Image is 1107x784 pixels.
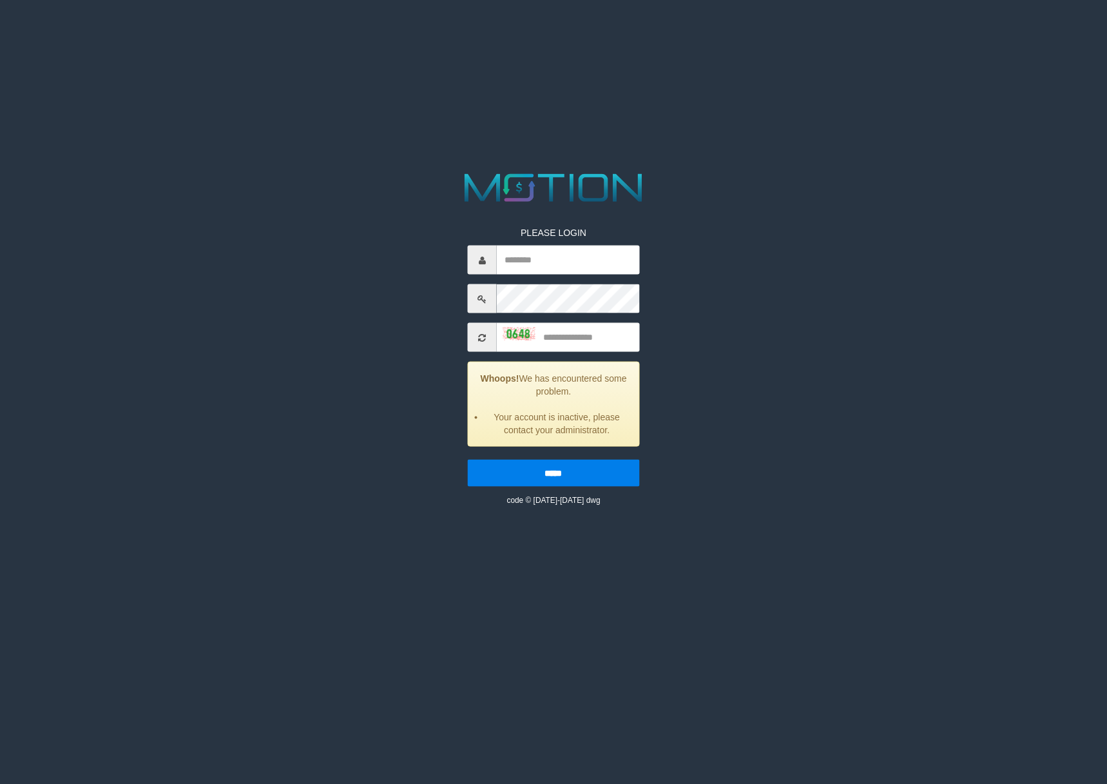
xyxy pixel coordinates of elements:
[506,496,600,505] small: code © [DATE]-[DATE] dwg
[468,362,639,447] div: We has encountered some problem.
[468,226,639,239] p: PLEASE LOGIN
[481,373,519,384] strong: Whoops!
[503,327,535,340] img: captcha
[457,169,651,207] img: MOTION_logo.png
[485,411,629,436] li: Your account is inactive, please contact your administrator.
